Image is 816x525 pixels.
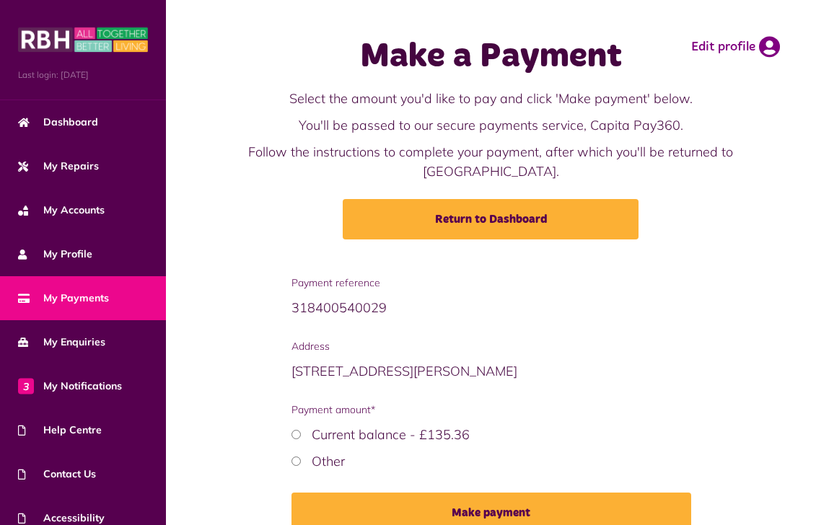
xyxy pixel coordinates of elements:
[18,159,99,174] span: My Repairs
[18,423,102,438] span: Help Centre
[18,247,92,262] span: My Profile
[312,426,470,443] label: Current balance - £135.36
[240,142,742,181] p: Follow the instructions to complete your payment, after which you'll be returned to [GEOGRAPHIC_D...
[18,25,148,54] img: MyRBH
[291,402,691,418] span: Payment amount*
[18,379,122,394] span: My Notifications
[18,69,148,81] span: Last login: [DATE]
[18,467,96,482] span: Contact Us
[291,275,691,291] span: Payment reference
[240,115,742,135] p: You'll be passed to our secure payments service, Capita Pay360.
[691,36,780,58] a: Edit profile
[240,36,742,78] h1: Make a Payment
[291,363,517,379] span: [STREET_ADDRESS][PERSON_NAME]
[18,291,109,306] span: My Payments
[18,115,98,130] span: Dashboard
[312,453,345,469] label: Other
[240,89,742,108] p: Select the amount you'd like to pay and click 'Make payment' below.
[18,203,105,218] span: My Accounts
[18,335,105,350] span: My Enquiries
[291,339,691,354] span: Address
[343,199,639,239] a: Return to Dashboard
[291,299,387,316] span: 318400540029
[18,378,34,394] span: 3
